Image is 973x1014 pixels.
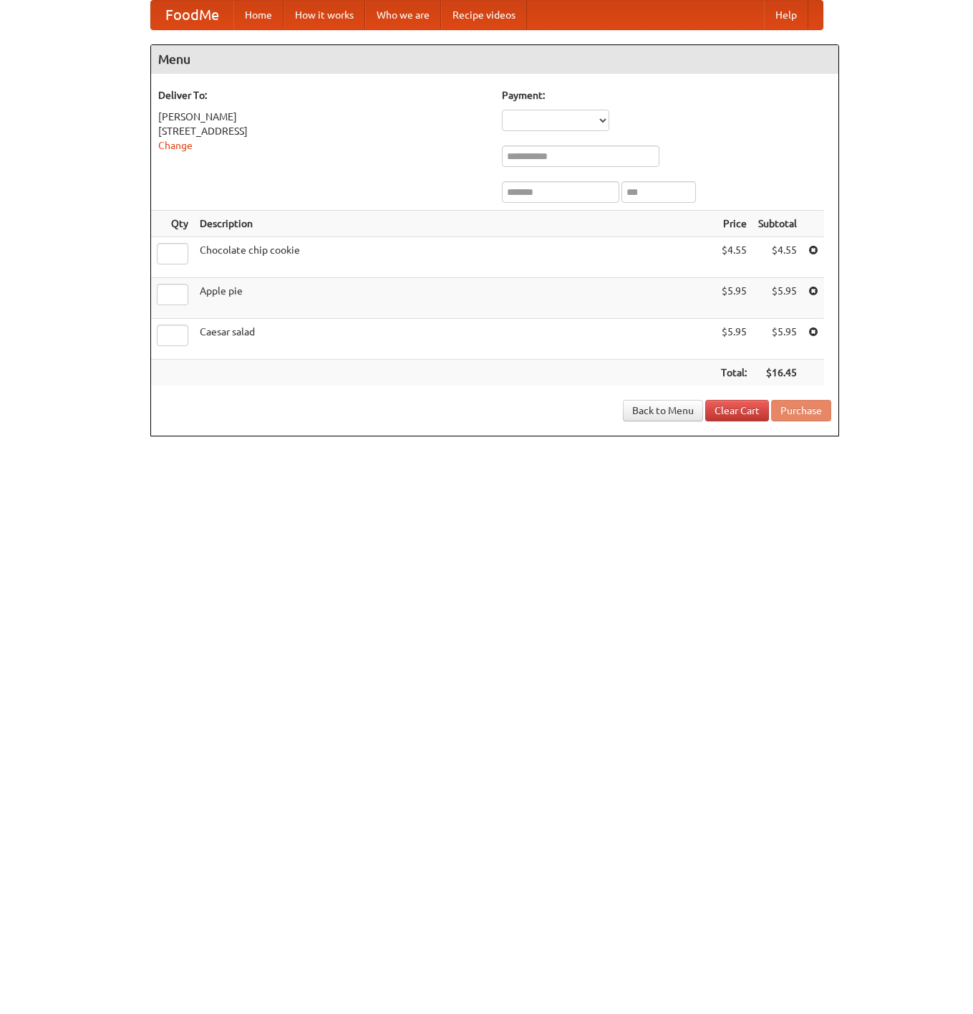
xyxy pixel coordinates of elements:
[502,88,831,102] h5: Payment:
[752,278,803,319] td: $5.95
[705,400,769,421] a: Clear Cart
[715,319,752,360] td: $5.95
[151,211,194,237] th: Qty
[284,1,365,29] a: How it works
[752,360,803,386] th: $16.45
[623,400,703,421] a: Back to Menu
[158,88,488,102] h5: Deliver To:
[715,360,752,386] th: Total:
[771,400,831,421] button: Purchase
[715,211,752,237] th: Price
[365,1,441,29] a: Who we are
[194,237,715,278] td: Chocolate chip cookie
[158,110,488,124] div: [PERSON_NAME]
[752,237,803,278] td: $4.55
[158,140,193,151] a: Change
[233,1,284,29] a: Home
[764,1,808,29] a: Help
[151,45,838,74] h4: Menu
[194,319,715,360] td: Caesar salad
[158,124,488,138] div: [STREET_ADDRESS]
[151,1,233,29] a: FoodMe
[752,319,803,360] td: $5.95
[715,237,752,278] td: $4.55
[441,1,527,29] a: Recipe videos
[715,278,752,319] td: $5.95
[752,211,803,237] th: Subtotal
[194,211,715,237] th: Description
[194,278,715,319] td: Apple pie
